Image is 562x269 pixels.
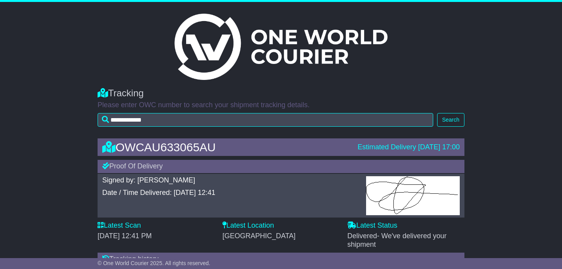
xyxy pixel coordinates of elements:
span: [GEOGRAPHIC_DATA] [222,232,295,240]
img: GetPodImagePublic [366,176,460,215]
label: Latest Location [222,221,274,230]
div: OWCAU633065AU [98,141,354,154]
label: Latest Status [347,221,397,230]
img: Light [174,14,388,80]
div: Tracking history [98,253,464,266]
div: Estimated Delivery [DATE] 17:00 [357,143,460,152]
label: Latest Scan [98,221,141,230]
span: [DATE] 12:41 PM [98,232,152,240]
span: Delivered [347,232,446,248]
div: Proof Of Delivery [98,160,464,173]
div: Tracking [98,88,464,99]
p: Please enter OWC number to search your shipment tracking details. [98,101,464,110]
button: Search [437,113,464,127]
span: - We've delivered your shipment [347,232,446,248]
div: Date / Time Delivered: [DATE] 12:41 [102,189,358,197]
div: Signed by: [PERSON_NAME] [102,176,358,185]
span: © One World Courier 2025. All rights reserved. [98,260,210,266]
